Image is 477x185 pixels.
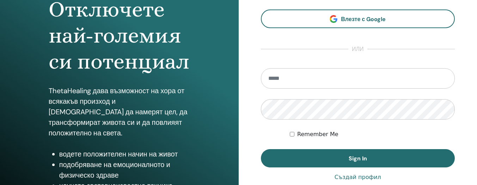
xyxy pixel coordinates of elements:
a: Създай профил [335,173,381,181]
label: Remember Me [297,130,338,139]
span: Sign In [349,155,367,162]
button: Sign In [261,149,455,167]
span: или [348,45,367,53]
p: ThetaHealing дава възможност на хора от всякакъв произход и [DEMOGRAPHIC_DATA] да намерят цел, да... [49,85,190,138]
div: Keep me authenticated indefinitely or until I manually logout [290,130,455,139]
li: подобряване на емоционалното и физическо здраве [59,159,190,180]
a: Влезте с Google [261,9,455,28]
span: Влезте с Google [341,15,386,23]
li: водете положителен начин на живот [59,149,190,159]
